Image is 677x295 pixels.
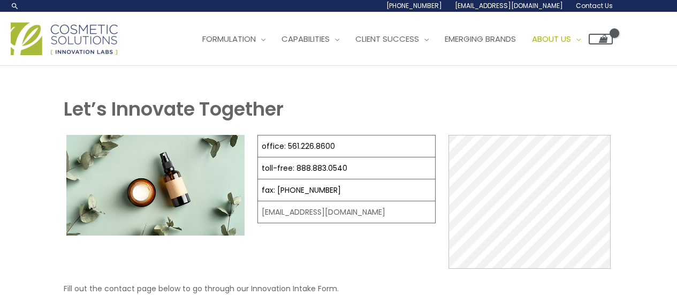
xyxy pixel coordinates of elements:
span: Emerging Brands [445,33,516,44]
a: Search icon link [11,2,19,10]
a: office: 561.226.8600 [262,141,335,152]
a: Formulation [194,23,273,55]
span: [EMAIL_ADDRESS][DOMAIN_NAME] [455,1,563,10]
span: Contact Us [576,1,613,10]
a: Capabilities [273,23,347,55]
strong: Let’s Innovate Together [64,96,284,122]
a: fax: [PHONE_NUMBER] [262,185,341,195]
a: Emerging Brands [437,23,524,55]
a: toll-free: 888.883.0540 [262,163,347,173]
td: [EMAIL_ADDRESS][DOMAIN_NAME] [258,201,436,223]
nav: Site Navigation [186,23,613,55]
span: [PHONE_NUMBER] [386,1,442,10]
img: Cosmetic Solutions Logo [11,22,118,55]
span: Formulation [202,33,256,44]
a: Client Success [347,23,437,55]
span: Client Success [355,33,419,44]
span: About Us [532,33,571,44]
img: Contact page image for private label skincare manufacturer Cosmetic solutions shows a skin care b... [66,135,245,236]
span: Capabilities [282,33,330,44]
a: View Shopping Cart, empty [589,34,613,44]
a: About Us [524,23,589,55]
